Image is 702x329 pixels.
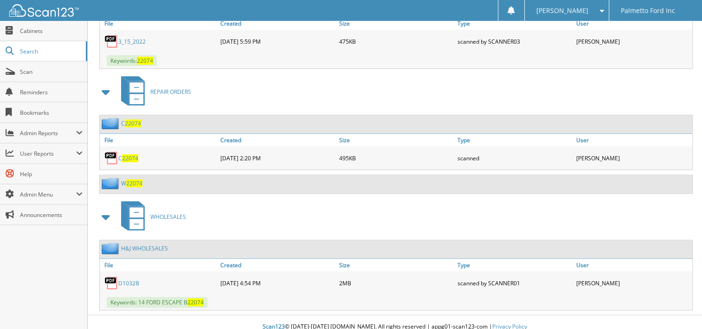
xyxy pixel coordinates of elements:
[100,134,218,146] a: File
[574,32,692,51] div: [PERSON_NAME]
[116,73,191,110] a: REPAIR ORDERS
[104,34,118,48] img: PDF.png
[107,297,207,308] span: Keywords: 14 FORD ESCAPE B
[218,274,336,292] div: [DATE] 4:54 PM
[116,198,186,235] a: WHOLESALES
[455,32,573,51] div: scanned by SCANNER03
[118,279,139,287] a: D1032B
[102,243,121,254] img: folder2.png
[121,119,141,127] a: C22074
[118,154,138,162] a: C22074
[337,149,455,167] div: 495KB
[337,32,455,51] div: 475KB
[574,134,692,146] a: User
[656,284,702,329] iframe: Chat Widget
[218,134,336,146] a: Created
[20,150,76,158] span: User Reports
[107,55,157,66] span: Keywords:
[187,298,204,306] span: 22074
[574,149,692,167] div: [PERSON_NAME]
[574,17,692,30] a: User
[100,259,218,271] a: File
[118,38,146,46] a: 3_15_2022
[536,8,588,13] span: [PERSON_NAME]
[150,88,191,96] span: REPAIR ORDERS
[20,88,83,96] span: Reminders
[455,17,573,30] a: Type
[20,211,83,219] span: Announcements
[122,154,138,162] span: 22074
[20,47,81,55] span: Search
[455,274,573,292] div: scanned by SCANNER01
[574,274,692,292] div: [PERSON_NAME]
[104,151,118,165] img: PDF.png
[455,134,573,146] a: Type
[337,17,455,30] a: Size
[337,274,455,292] div: 2MB
[20,68,83,76] span: Scan
[20,129,76,137] span: Admin Reports
[125,119,141,127] span: 22074
[455,149,573,167] div: scanned
[337,259,455,271] a: Size
[574,259,692,271] a: User
[150,213,186,221] span: WHOLESALES
[137,57,153,65] span: 22074
[9,4,79,17] img: scan123-logo-white.svg
[126,179,142,187] span: 22074
[121,244,168,252] a: H&J WHOLESALES
[20,170,83,178] span: Help
[337,134,455,146] a: Size
[100,17,218,30] a: File
[20,109,83,117] span: Bookmarks
[102,118,121,129] img: folder2.png
[218,32,336,51] div: [DATE] 5:59 PM
[102,178,121,189] img: folder2.png
[218,149,336,167] div: [DATE] 2:20 PM
[455,259,573,271] a: Type
[121,179,142,187] a: W22074
[20,27,83,35] span: Cabinets
[218,17,336,30] a: Created
[621,8,675,13] span: Palmetto Ford Inc
[218,259,336,271] a: Created
[20,191,76,198] span: Admin Menu
[104,276,118,290] img: PDF.png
